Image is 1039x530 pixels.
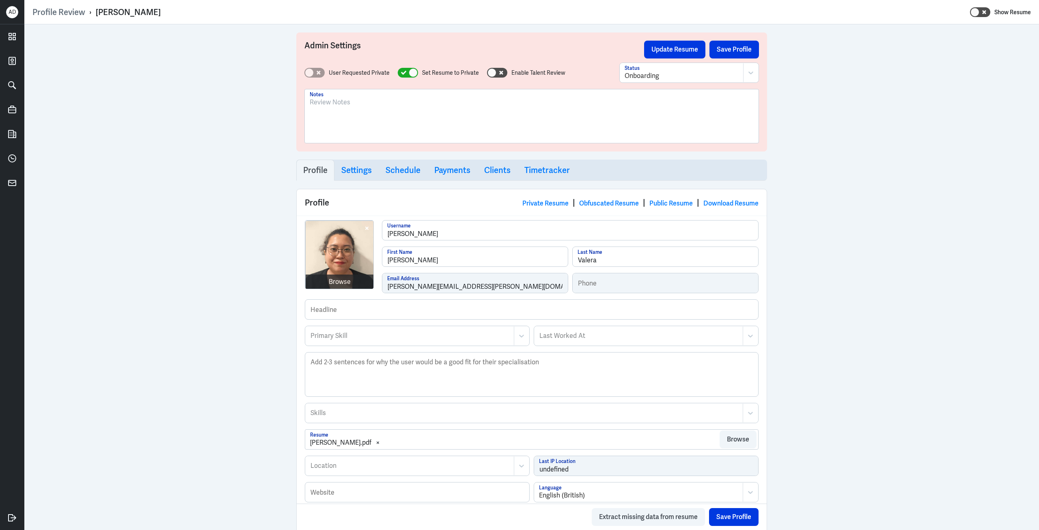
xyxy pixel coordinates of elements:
[422,69,479,77] label: Set Resume to Private
[579,199,639,208] a: Obfuscated Resume
[434,165,470,175] h3: Payments
[511,69,565,77] label: Enable Talent Review
[329,69,390,77] label: User Requested Private
[573,273,758,293] input: Phone
[382,247,568,266] input: First Name
[522,199,569,208] a: Private Resume
[709,508,759,526] button: Save Profile
[305,482,529,502] input: Website
[534,456,758,476] input: Last IP Location
[994,7,1031,17] label: Show Resume
[85,7,96,17] p: ›
[329,277,351,287] div: Browse
[709,41,759,58] button: Save Profile
[386,165,420,175] h3: Schedule
[382,273,568,293] input: Email Address
[592,508,705,526] button: Extract missing data from resume
[305,300,758,319] input: Headline
[382,221,758,240] input: Username
[96,7,161,17] div: [PERSON_NAME]
[720,430,757,448] button: Browse
[484,165,511,175] h3: Clients
[703,199,759,208] a: Download Resume
[297,189,767,216] div: Profile
[304,41,644,58] h3: Admin Settings
[524,165,570,175] h3: Timetracker
[310,438,371,448] div: [PERSON_NAME].pdf
[649,199,693,208] a: Public Resume
[303,165,328,175] h3: Profile
[644,41,705,58] button: Update Resume
[573,247,758,266] input: Last Name
[306,221,374,289] img: IMG_20240916_110100.jpg
[6,6,18,18] div: AD
[522,197,759,209] div: | | |
[341,165,372,175] h3: Settings
[32,7,85,17] a: Profile Review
